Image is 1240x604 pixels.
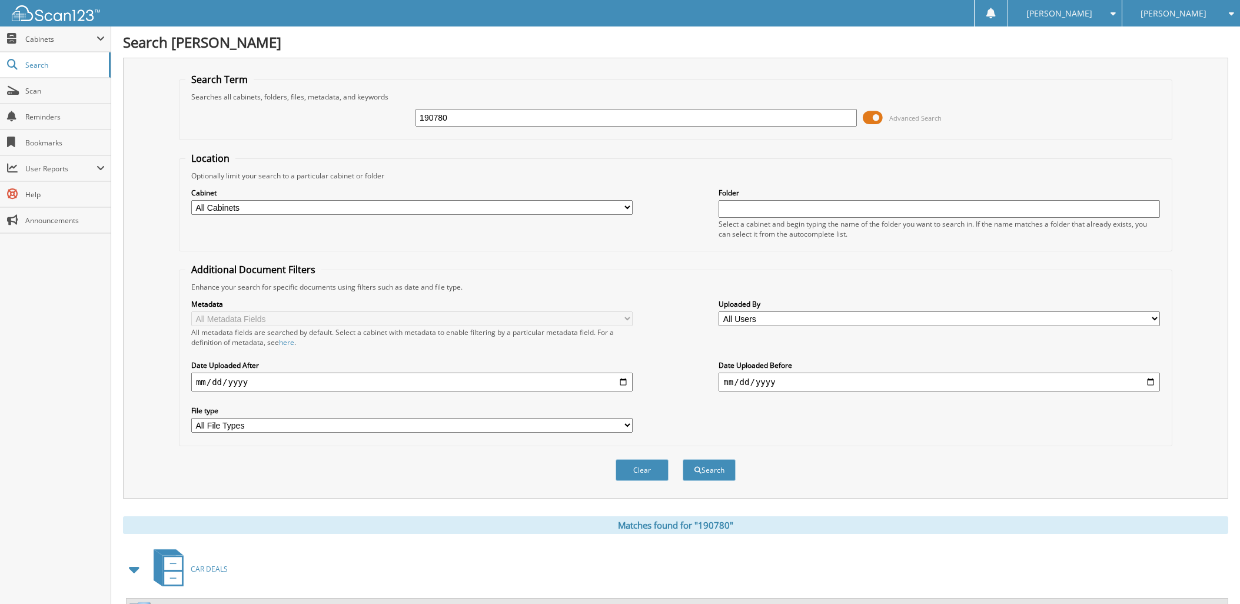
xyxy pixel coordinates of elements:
label: Date Uploaded Before [719,360,1160,370]
label: File type [191,406,633,416]
span: [PERSON_NAME] [1141,10,1206,17]
span: Scan [25,86,105,96]
button: Clear [616,459,669,481]
div: Enhance your search for specific documents using filters such as date and file type. [185,282,1166,292]
label: Cabinet [191,188,633,198]
label: Date Uploaded After [191,360,633,370]
div: All metadata fields are searched by default. Select a cabinet with metadata to enable filtering b... [191,327,633,347]
span: CAR DEALS [191,564,228,574]
input: start [191,373,633,391]
a: here [279,337,294,347]
label: Folder [719,188,1160,198]
span: [PERSON_NAME] [1026,10,1092,17]
legend: Search Term [185,73,254,86]
legend: Location [185,152,235,165]
h1: Search [PERSON_NAME] [123,32,1228,52]
span: Advanced Search [889,114,942,122]
span: Bookmarks [25,138,105,148]
label: Metadata [191,299,633,309]
div: Matches found for "190780" [123,516,1228,534]
button: Search [683,459,736,481]
label: Uploaded By [719,299,1160,309]
div: Select a cabinet and begin typing the name of the folder you want to search in. If the name match... [719,219,1160,239]
span: Cabinets [25,34,97,44]
img: scan123-logo-white.svg [12,5,100,21]
span: User Reports [25,164,97,174]
div: Optionally limit your search to a particular cabinet or folder [185,171,1166,181]
div: Searches all cabinets, folders, files, metadata, and keywords [185,92,1166,102]
span: Help [25,190,105,200]
legend: Additional Document Filters [185,263,321,276]
a: CAR DEALS [147,546,228,592]
input: end [719,373,1160,391]
span: Announcements [25,215,105,225]
span: Search [25,60,103,70]
span: Reminders [25,112,105,122]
